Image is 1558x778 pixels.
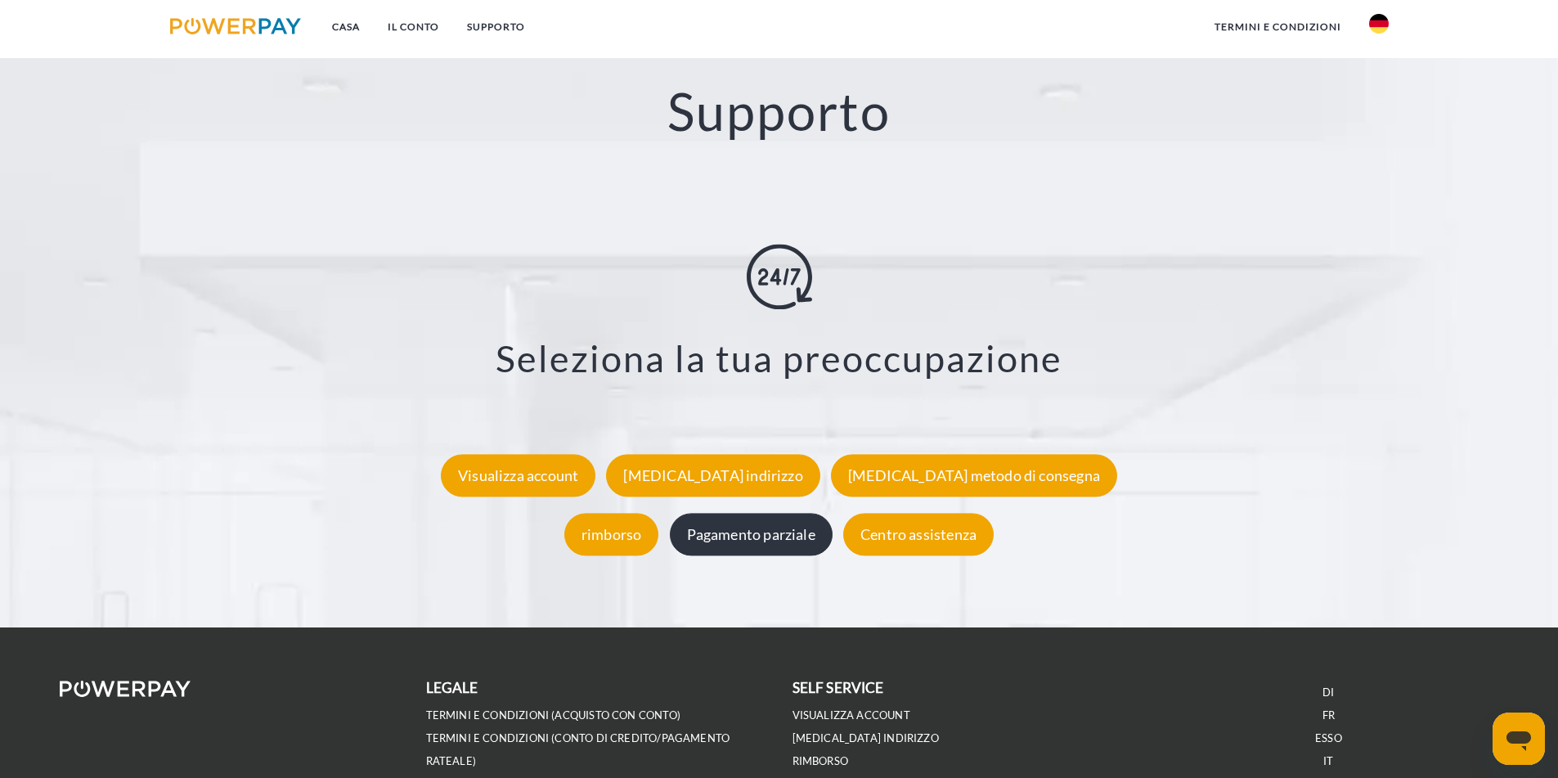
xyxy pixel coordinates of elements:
a: Visualizza account [437,466,599,484]
font: Termini e condizioni (conto di credito/pagamento rateale) [426,731,730,767]
a: [MEDICAL_DATA] indirizzo [792,731,939,745]
a: DI [1322,686,1334,699]
font: Termini e Condizioni [1215,20,1341,33]
font: Casa [332,20,360,33]
font: IT [1323,754,1333,767]
a: Termini e condizioni (conto di credito/pagamento rateale) [426,731,730,768]
a: Termini e Condizioni [1201,12,1355,42]
font: [MEDICAL_DATA] metodo di consegna [848,466,1100,484]
font: Termini e condizioni (acquisto con conto) [426,708,680,722]
font: Centro assistenza [860,525,977,543]
a: Casa [318,12,374,42]
font: Visualizza account [792,708,910,722]
img: online-shopping.svg [747,244,812,309]
a: ESSO [1315,731,1342,745]
a: IT [1323,754,1333,768]
a: rimborso [792,754,848,768]
a: rimborso [560,525,662,543]
font: IL CONTO [388,20,439,33]
img: logo-powerpay-white.svg [60,681,191,697]
font: Supporto [667,80,891,142]
font: Seleziona la tua preoccupazione [496,336,1062,380]
img: logo-powerpay.svg [170,18,302,34]
font: rimborso [581,525,641,543]
font: rimborso [792,754,848,767]
font: Pagamento parziale [687,525,815,543]
font: ESSO [1315,731,1342,744]
a: SUPPORTO [453,12,539,42]
font: DI [1322,686,1334,699]
font: legale [426,679,478,696]
a: [MEDICAL_DATA] metodo di consegna [827,466,1121,484]
font: Visualizza account [458,466,578,484]
iframe: Pulsante per aprire la finestra di messaggistica [1493,713,1545,765]
a: FR [1322,708,1335,722]
a: Visualizza account [792,708,910,722]
a: [MEDICAL_DATA] indirizzo [602,466,824,484]
font: SUPPORTO [467,20,525,33]
font: [MEDICAL_DATA] indirizzo [792,731,939,744]
a: Pagamento parziale [666,525,837,543]
a: Termini e condizioni (acquisto con conto) [426,708,680,722]
font: FR [1322,708,1335,722]
a: Centro assistenza [839,525,998,543]
img: di [1369,14,1389,34]
a: IL CONTO [374,12,453,42]
font: [MEDICAL_DATA] indirizzo [623,466,802,484]
font: self service [792,679,884,696]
